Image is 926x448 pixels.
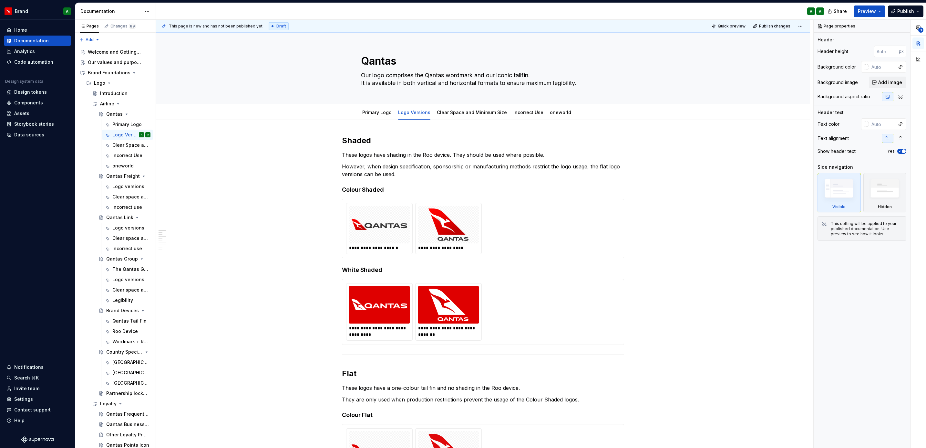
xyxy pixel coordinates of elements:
a: Roo Device [102,326,153,336]
div: Background color [818,64,856,70]
div: Clear space and minimum size [112,194,149,200]
button: Add [77,35,102,44]
a: Qantas [96,109,153,119]
span: Add image [878,79,902,86]
a: Assets [4,108,71,119]
a: Documentation [4,36,71,46]
div: Visible [832,204,846,209]
a: Incorrect Use [102,150,153,161]
svg: Supernova Logo [21,436,54,443]
p: px [899,49,904,54]
div: Country Specific Logos [106,349,143,355]
a: Partnership lockups [96,388,153,399]
span: Add [86,37,94,42]
div: Qantas Link [106,214,133,221]
button: Add image [869,77,906,88]
div: Documentation [80,8,141,15]
div: Qantas Tail Fin [112,318,147,324]
button: Quick preview [710,22,748,31]
div: Notifications [14,364,44,370]
a: Qantas Business Rewards [96,419,153,430]
a: Qantas Link [96,212,153,223]
a: oneworld [102,161,153,171]
div: Documentation [14,37,49,44]
div: Logo [84,78,153,88]
a: The Qantas Group logo [102,264,153,274]
input: Auto [869,118,895,130]
div: Roo Device [112,328,138,335]
div: Loyalty [100,400,117,407]
div: Hidden [863,173,907,212]
a: Analytics [4,46,71,57]
div: Background image [818,79,858,86]
button: Search ⌘K [4,373,71,383]
a: Welcome and Getting Started [77,47,153,57]
div: A [810,9,812,14]
div: Hidden [878,204,892,209]
div: The Qantas Group logo [112,266,149,272]
div: Assets [14,110,29,117]
p: However, when design specification, sponsorship or manufacturing methods restrict the logo usage,... [342,163,624,178]
div: Code automation [14,59,53,65]
a: Clear Space and Minimum Size [102,140,153,150]
a: Logo versions [102,274,153,285]
a: Wordmark + Roo [102,336,153,347]
div: Brand Foundations [88,69,130,76]
div: Clear space and minimum size [112,235,149,241]
div: Partnership lockups [106,390,149,397]
div: Show header text [818,148,856,155]
div: Logo versions [112,225,144,231]
a: Clear space and minimum size [102,285,153,295]
button: Publish [888,5,923,17]
div: Wordmark + Roo [112,338,149,345]
a: Home [4,25,71,35]
div: Data sources [14,132,44,138]
div: Our values and purpose [88,59,141,66]
div: Incorrect use [112,204,142,210]
a: Incorrect Use [513,110,543,115]
div: Analytics [14,48,35,55]
a: Incorrect use [102,243,153,254]
div: Qantas Frequent Flyer logo [106,411,149,417]
a: Logo VersionsAA [102,130,153,140]
div: Introduction [100,90,128,97]
textarea: Qantas [360,53,604,69]
div: Text alignment [818,135,849,142]
div: Brand [15,8,28,15]
div: Side navigation [818,164,853,170]
button: Preview [854,5,885,17]
button: Publish changes [751,22,793,31]
div: Incorrect Use [112,152,142,159]
div: Invite team [14,385,39,392]
a: Storybook stories [4,119,71,129]
div: Brand Devices [106,307,139,314]
a: Invite team [4,383,71,394]
div: Welcome and Getting Started [88,49,141,55]
a: [GEOGRAPHIC_DATA] [102,357,153,368]
a: Country Specific Logos [96,347,153,357]
div: Background aspect ratio [818,93,870,100]
input: Auto [869,61,895,73]
div: Header [818,37,834,43]
span: Draft [276,24,286,29]
a: Qantas Group [96,254,153,264]
div: Settings [14,396,33,402]
div: Other Loyalty Products [106,432,149,438]
p: These logos have shading in the Roo device. They should be used where possible. [342,151,624,159]
div: A [141,132,142,138]
h4: Colour Shaded [342,186,624,194]
img: 6b187050-a3ed-48aa-8485-808e17fcee26.png [5,7,12,15]
div: Clear space and minimum size [112,287,149,293]
div: Clear Space and Minimum Size [434,105,509,119]
p: They are only used when production restrictions prevent the usage of the Colour Shaded logos. [342,396,624,403]
a: [GEOGRAPHIC_DATA] [102,368,153,378]
div: Brand Foundations [77,68,153,78]
a: [GEOGRAPHIC_DATA] [102,378,153,388]
div: Logo Versions [396,105,433,119]
div: Components [14,100,43,106]
a: Clear Space and Minimum Size [437,110,507,115]
div: Incorrect Use [511,105,546,119]
h4: Colour Flat [342,411,624,419]
span: 69 [129,24,136,29]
